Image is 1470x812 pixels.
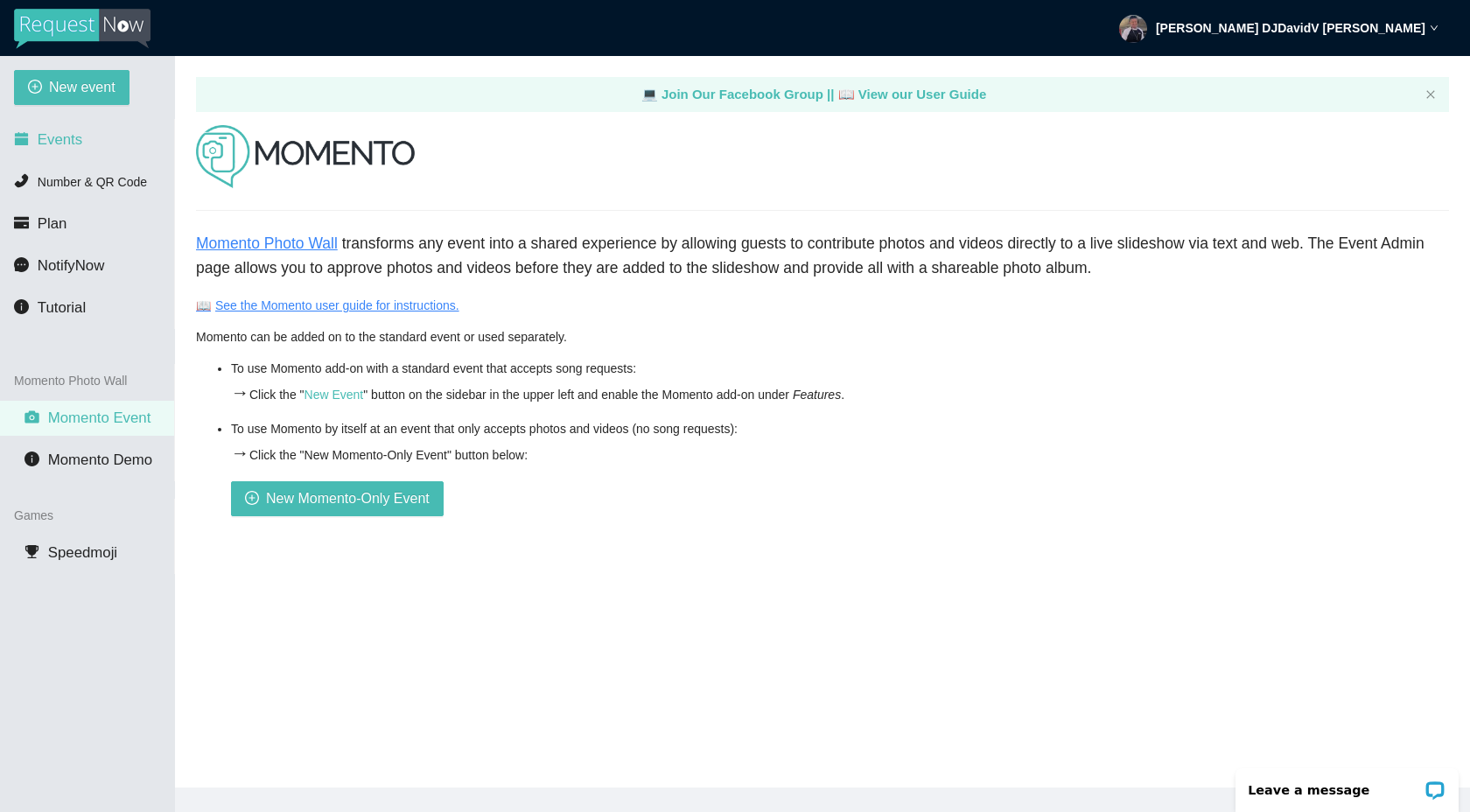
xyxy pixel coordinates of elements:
[196,298,215,312] span: open book
[38,299,86,316] span: Tutorial
[838,87,987,101] a: laptop View our User Guide
[24,409,39,424] span: camera
[231,443,249,463] span: →
[14,215,29,230] span: credit-card
[38,215,67,232] span: Plan
[14,257,29,272] span: message
[48,409,151,426] span: Momento Event
[38,257,104,274] span: NotifyNow
[48,451,152,468] span: Momento Demo
[24,544,39,559] span: trophy
[641,87,838,101] a: laptop Join Our Facebook Group ||
[38,131,82,148] span: Events
[245,491,259,507] span: plus-circle
[196,298,459,312] a: open bookSee the Momento user guide for instructions.
[838,87,855,101] span: laptop
[196,234,338,252] a: Momento Photo Wall
[1430,24,1438,32] span: down
[14,299,29,314] span: info-circle
[48,544,117,561] span: Speedmoji
[231,481,444,516] button: plus-circleNew Momento-Only Event
[1425,89,1436,100] span: close
[49,76,115,98] span: New event
[641,87,658,101] span: laptop
[1425,89,1436,101] button: close
[14,9,150,49] img: RequestNow
[1224,757,1470,812] iframe: LiveChat chat widget
[196,327,1449,346] div: Momento can be added on to the standard event or used separately.
[231,382,249,402] span: →
[14,70,129,105] button: plus-circleNew event
[196,232,1449,280] div: transforms any event into a shared experience by allowing guests to contribute photos and videos ...
[24,451,39,466] span: info-circle
[38,175,147,189] span: Number & QR Code
[196,125,415,190] img: momento_dark.png
[1156,21,1425,35] strong: [PERSON_NAME] DJDavidV [PERSON_NAME]
[266,487,430,509] span: New Momento-Only Event
[28,80,42,96] span: plus-circle
[14,131,29,146] span: calendar
[793,388,841,402] i: Features
[231,419,1449,516] li: To use Momento by itself at an event that only accepts photos and videos (no song requests): Clic...
[231,359,1449,407] li: To use Momento add-on with a standard event that accepts song requests: Click the " " button on t...
[14,173,29,188] span: phone
[304,388,364,402] a: New Event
